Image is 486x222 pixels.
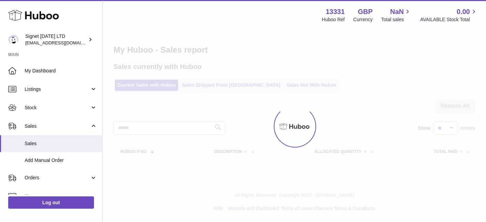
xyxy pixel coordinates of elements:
[25,175,90,181] span: Orders
[25,68,97,74] span: My Dashboard
[381,7,411,23] a: NaN Total sales
[390,7,404,16] span: NaN
[25,123,90,129] span: Sales
[457,7,470,16] span: 0.00
[25,105,90,111] span: Stock
[381,16,411,23] span: Total sales
[25,157,97,164] span: Add Manual Order
[353,16,373,23] div: Currency
[25,140,97,147] span: Sales
[326,7,345,16] strong: 13331
[25,193,97,199] span: Usage
[358,7,373,16] strong: GBP
[25,33,87,46] div: Signet [DATE] LTD
[322,16,345,23] div: Huboo Ref
[8,196,94,209] a: Log out
[420,7,478,23] a: 0.00 AVAILABLE Stock Total
[8,34,18,45] img: internalAdmin-13331@internal.huboo.com
[420,16,478,23] span: AVAILABLE Stock Total
[25,40,100,45] span: [EMAIL_ADDRESS][DOMAIN_NAME]
[25,86,90,93] span: Listings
